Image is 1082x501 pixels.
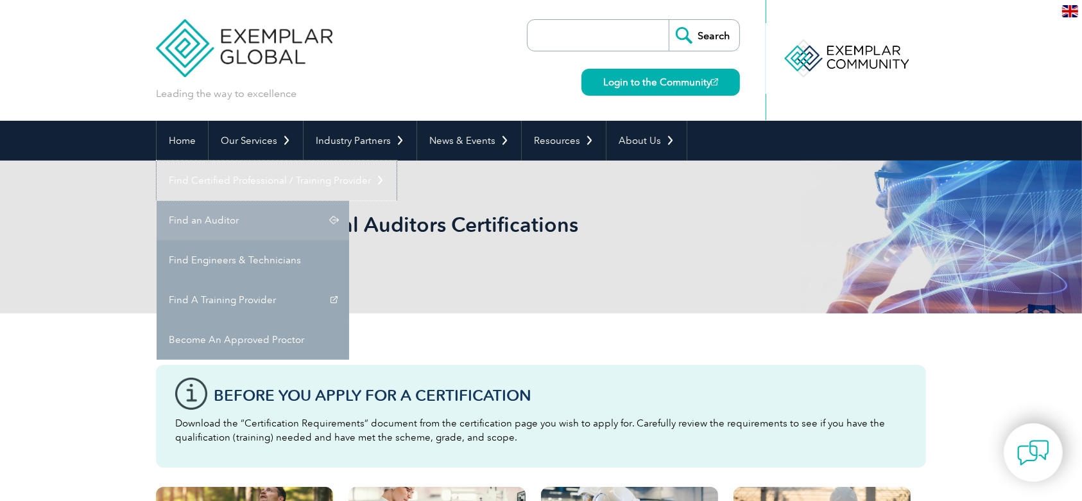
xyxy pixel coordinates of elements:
a: Industry Partners [304,121,416,161]
a: About Us [606,121,687,161]
input: Search [669,20,739,51]
a: Find an Auditor [157,200,349,240]
img: en [1062,5,1078,17]
a: Resources [522,121,606,161]
a: Home [157,121,208,161]
p: Leading the way to excellence [156,87,296,101]
a: Find Engineers & Technicians [157,240,349,280]
a: News & Events [417,121,521,161]
a: Find Certified Professional / Training Provider [157,161,397,200]
h3: Before You Apply For a Certification [214,387,907,403]
img: contact-chat.png [1017,437,1049,469]
img: open_square.png [711,78,718,85]
h1: Browse All Individual Auditors Certifications by Category [156,212,649,262]
a: Our Services [209,121,303,161]
a: Login to the Community [581,69,740,96]
a: Find A Training Provider [157,280,349,320]
p: Download the “Certification Requirements” document from the certification page you wish to apply ... [175,416,907,444]
a: Become An Approved Proctor [157,320,349,360]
